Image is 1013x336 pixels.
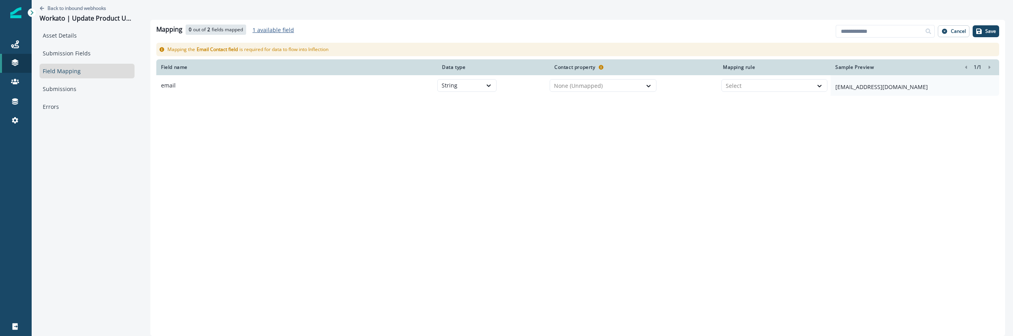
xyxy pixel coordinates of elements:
[252,26,294,34] button: 1 available field
[161,64,433,70] div: Field name
[40,28,135,43] a: Asset Details
[835,83,994,91] p: [EMAIL_ADDRESS][DOMAIN_NAME]
[167,46,328,53] p: Mapping the is required for data to flow into Inflection
[40,82,135,96] a: Submissions
[207,26,210,33] p: 2
[193,26,206,33] p: out of
[212,26,243,33] p: fields mapped
[40,64,135,78] a: Field Mapping
[723,64,826,70] div: Mapping rule
[40,99,135,114] a: Errors
[40,5,106,11] button: Go back
[189,26,192,33] p: 0
[10,7,21,18] img: Inflection
[938,25,969,37] button: Cancel
[985,28,996,34] p: Save
[985,63,994,72] button: Right-forward-icon
[974,64,982,70] p: 1 / 1
[195,46,239,53] span: Email Contact field
[47,5,106,11] p: Back to inbound webhooks
[156,26,182,33] h2: Mapping
[442,82,478,89] div: String
[973,25,999,37] button: Save
[156,78,437,93] p: email
[961,63,971,72] button: left-icon
[951,28,966,34] p: Cancel
[40,15,131,23] div: Workato | Update Product User Data
[442,64,545,70] div: Data type
[40,46,135,61] a: Submission Fields
[554,64,596,70] p: Contact property
[835,64,874,70] p: Sample Preview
